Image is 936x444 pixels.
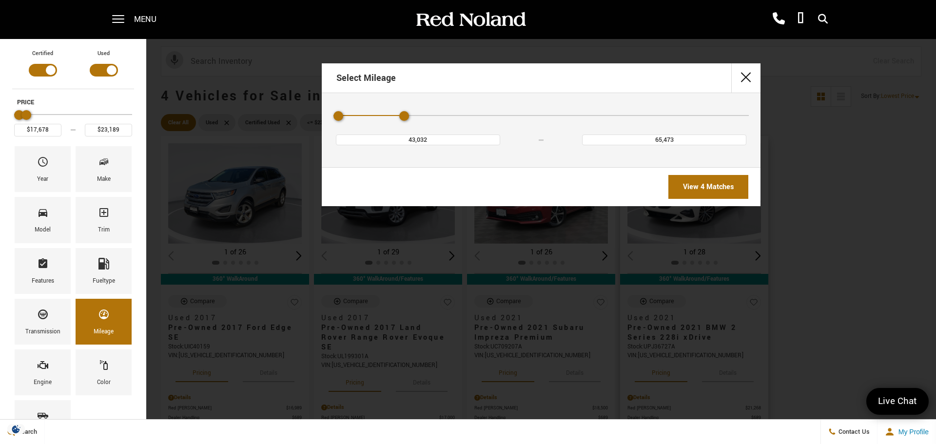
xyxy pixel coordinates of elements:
[98,357,110,377] span: Color
[895,428,929,436] span: My Profile
[76,197,132,243] div: TrimTrim
[336,64,396,92] h2: Select Mileage
[94,327,114,337] div: Mileage
[21,110,31,120] div: Maximum Price
[76,299,132,345] div: MileageMileage
[93,276,115,287] div: Fueltype
[98,225,110,235] div: Trim
[14,107,132,136] div: Price
[98,204,110,225] span: Trim
[15,299,71,345] div: TransmissionTransmission
[15,248,71,294] div: FeaturesFeatures
[15,349,71,395] div: EngineEngine
[15,146,71,192] div: YearYear
[668,175,748,199] a: View 4 Matches
[14,110,24,120] div: Minimum Price
[97,49,110,58] label: Used
[5,424,27,434] section: Click to Open Cookie Consent Modal
[25,327,60,337] div: Transmission
[37,204,49,225] span: Model
[877,420,936,444] button: Open user profile menu
[37,174,48,185] div: Year
[37,255,49,276] span: Features
[98,306,110,327] span: Mileage
[98,154,110,174] span: Make
[15,197,71,243] div: ModelModel
[399,111,409,121] div: Maximum Mileage
[37,154,49,174] span: Year
[17,98,129,107] h5: Price
[32,49,53,58] label: Certified
[34,377,52,388] div: Engine
[98,255,110,276] span: Fueltype
[5,424,27,434] img: Opt-Out Icon
[37,407,49,428] span: Bodystyle
[414,11,526,28] img: Red Noland Auto Group
[76,146,132,192] div: MakeMake
[731,63,760,93] button: close
[85,124,132,136] input: Maximum
[582,135,746,145] input: Maximum
[12,49,134,89] div: Filter by Vehicle Type
[37,357,49,377] span: Engine
[873,395,922,408] span: Live Chat
[14,124,61,136] input: Minimum
[97,377,111,388] div: Color
[76,349,132,395] div: ColorColor
[35,225,51,235] div: Model
[76,248,132,294] div: FueltypeFueltype
[97,174,111,185] div: Make
[836,427,870,436] span: Contact Us
[32,276,54,287] div: Features
[333,111,343,121] div: Minimum Mileage
[336,135,500,145] input: Minimum
[37,306,49,327] span: Transmission
[333,108,749,145] div: Mileage
[866,388,929,415] a: Live Chat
